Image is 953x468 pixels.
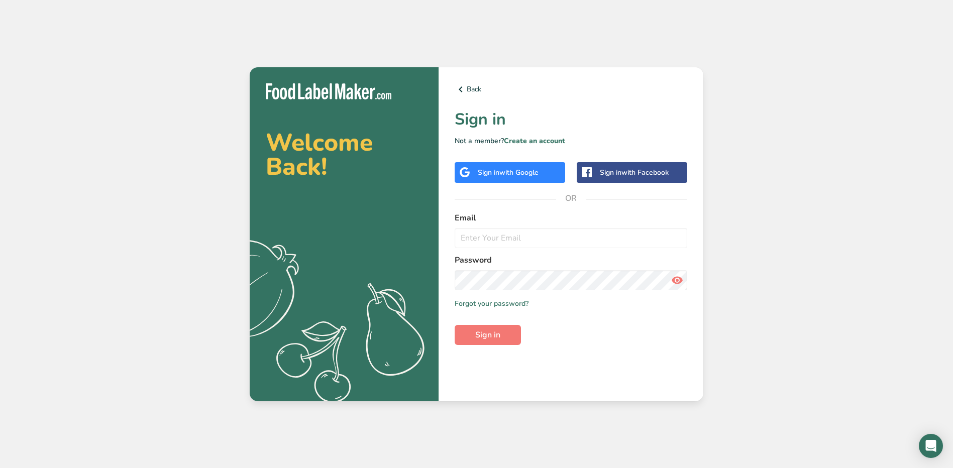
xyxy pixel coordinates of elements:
[556,183,586,213] span: OR
[455,325,521,345] button: Sign in
[455,298,528,309] a: Forgot your password?
[455,228,687,248] input: Enter Your Email
[455,107,687,132] h1: Sign in
[499,168,539,177] span: with Google
[455,83,687,95] a: Back
[455,254,687,266] label: Password
[475,329,500,341] span: Sign in
[455,136,687,146] p: Not a member?
[266,131,422,179] h2: Welcome Back!
[600,167,669,178] div: Sign in
[621,168,669,177] span: with Facebook
[478,167,539,178] div: Sign in
[919,434,943,458] div: Open Intercom Messenger
[455,212,687,224] label: Email
[504,136,565,146] a: Create an account
[266,83,391,100] img: Food Label Maker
